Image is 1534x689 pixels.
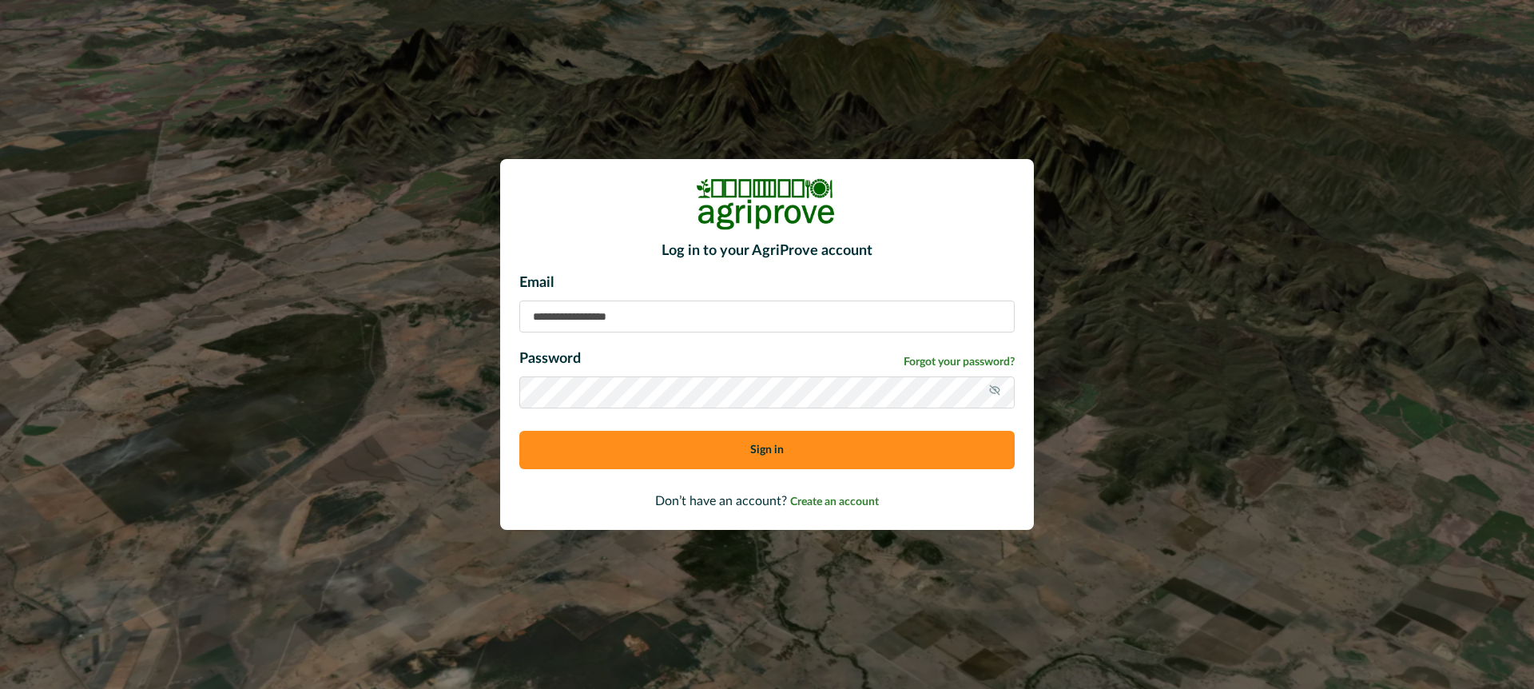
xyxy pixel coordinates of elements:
[904,354,1015,371] a: Forgot your password?
[519,431,1015,469] button: Sign in
[790,496,879,508] span: Create an account
[695,178,839,230] img: Logo Image
[790,495,879,508] a: Create an account
[519,273,1015,294] p: Email
[519,348,581,370] p: Password
[519,492,1015,511] p: Don’t have an account?
[519,243,1015,261] h2: Log in to your AgriProve account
